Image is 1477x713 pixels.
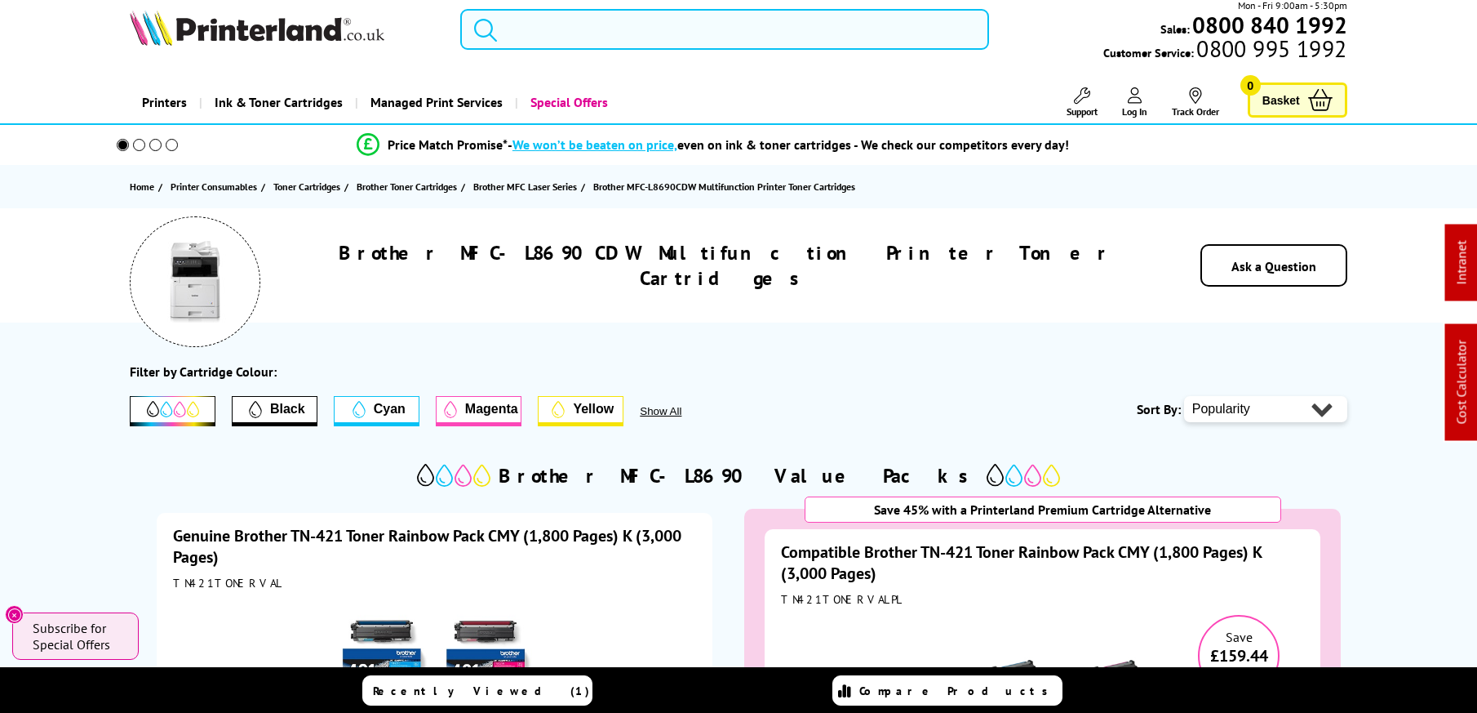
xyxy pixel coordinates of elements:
button: Magenta [436,396,521,426]
button: Cyan [334,396,419,426]
span: Brother MFC Laser Series [473,178,577,195]
a: Printer Consumables [171,178,261,195]
span: Ink & Toner Cartridges [215,82,343,123]
b: 0800 840 1992 [1192,10,1347,40]
a: 0800 840 1992 [1190,17,1347,33]
span: Magenta [465,402,518,417]
img: Brother MFC-L8690CDW Multifunction Printer Toner Cartridges [154,241,236,323]
button: Show All [640,405,725,417]
li: modal_Promise [94,131,1332,159]
a: Log In [1122,87,1147,118]
a: Basket 0 [1248,82,1347,118]
a: Ink & Toner Cartridges [199,82,355,123]
span: Sort By: [1137,401,1181,417]
a: Genuine Brother TN-421 Toner Rainbow Pack CMY (1,800 Pages) K (3,000 Pages) [173,525,681,568]
a: Brother Toner Cartridges [357,178,461,195]
input: Search product or brand [460,9,989,50]
span: Cyan [374,402,406,417]
a: Track Order [1172,87,1219,118]
a: Special Offers [515,82,620,123]
img: Printerland Logo [130,10,384,46]
span: 0800 995 1992 [1194,41,1346,56]
h1: Brother MFC-L8690CDW Multifunction Printer Toner Cartridges [310,240,1139,291]
a: Compare Products [832,675,1062,706]
button: Yellow [538,396,623,426]
span: Customer Service: [1103,41,1346,60]
span: Black [270,402,305,417]
span: Basket [1262,89,1300,111]
button: Close [5,605,24,624]
a: Compatible Brother TN-421 Toner Rainbow Pack CMY (1,800 Pages) K (3,000 Pages) [781,541,1262,584]
button: Filter by Black [232,396,317,426]
a: Managed Print Services [355,82,515,123]
span: Toner Cartridges [273,178,340,195]
div: TN421TONERVAL [173,576,696,590]
div: Save 45% with a Printerland Premium Cartridge Alternative [805,497,1282,523]
a: Support [1067,87,1098,118]
span: [DATE]! [1218,666,1260,683]
div: TN421TONERVALPL [781,592,1304,607]
a: Brother MFC Laser Series [473,178,581,195]
a: Recently Viewed (1) [362,675,592,706]
div: - even on ink & toner cartridges - We check our competitors every day! [508,136,1069,153]
a: Ask a Question [1231,258,1316,274]
span: Yellow [573,402,614,417]
a: Toner Cartridges [273,178,344,195]
span: Sales: [1160,21,1190,37]
span: Brother Toner Cartridges [357,178,457,195]
a: Printerland Logo [130,10,440,49]
span: Price Match Promise* [388,136,508,153]
div: Filter by Cartridge Colour: [130,363,277,380]
span: Compare Products [859,684,1057,698]
span: We won’t be beaten on price, [512,136,677,153]
a: Printers [130,82,199,123]
a: Intranet [1453,241,1470,285]
a: Cost Calculator [1453,341,1470,425]
a: Home [130,178,158,195]
span: Subscribe for Special Offers [33,620,122,653]
span: Support [1067,105,1098,118]
span: 0 [1240,75,1261,96]
span: Printer Consumables [171,178,257,195]
h2: Brother MFC-L8690 Value Packs [499,463,978,488]
span: Log In [1122,105,1147,118]
span: Brother MFC-L8690CDW Multifunction Printer Toner Cartridges [593,180,855,193]
span: £159.44 [1200,645,1278,666]
span: Recently Viewed (1) [373,684,590,698]
span: Save [1226,629,1253,645]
